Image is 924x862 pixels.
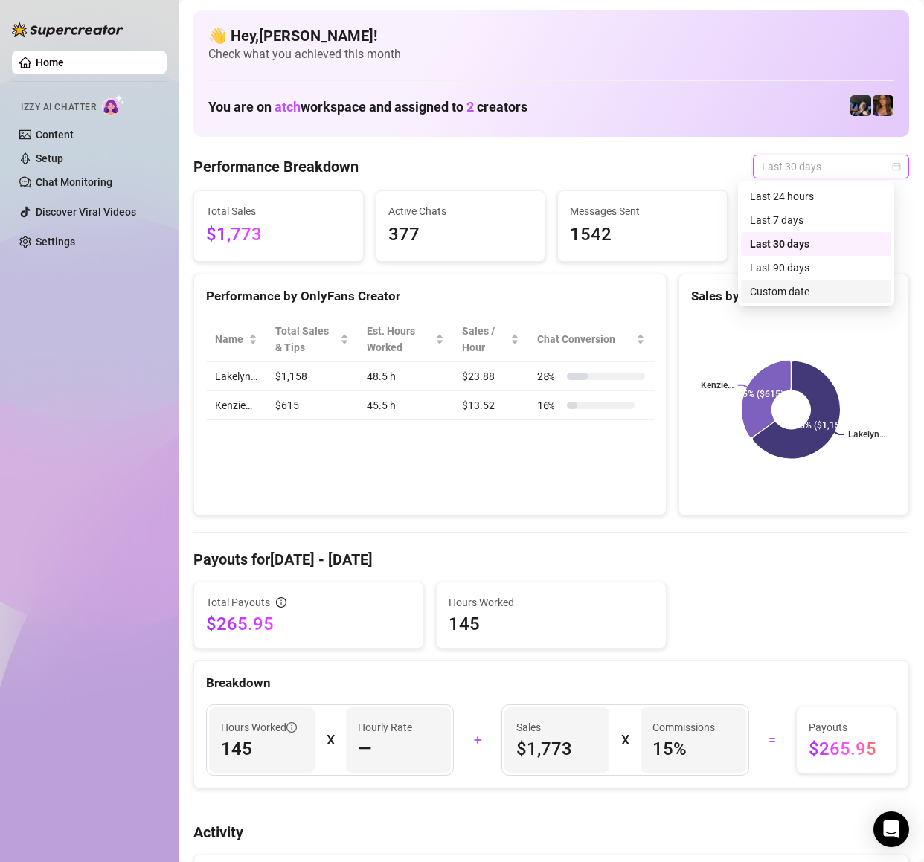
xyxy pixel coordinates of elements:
span: Total Sales & Tips [275,323,337,356]
th: Total Sales & Tips [266,317,358,362]
h4: Activity [193,822,909,843]
span: Total Payouts [206,594,270,611]
a: Discover Viral Videos [36,206,136,218]
div: Last 24 hours [750,188,882,205]
span: 145 [449,612,654,636]
div: Breakdown [206,673,896,693]
td: Lakelyn… [206,362,266,391]
span: 1542 [570,221,715,249]
td: $615 [266,391,358,420]
div: Est. Hours Worked [367,323,432,356]
span: 15 % [652,737,734,761]
td: Kenzie… [206,391,266,420]
span: $1,773 [206,221,351,249]
text: Lakelyn… [848,429,885,440]
div: Last 90 days [750,260,882,276]
div: Last 7 days [741,208,891,232]
a: Home [36,57,64,68]
div: Last 90 days [741,256,891,280]
th: Sales / Hour [453,317,528,362]
span: info-circle [286,722,297,733]
span: Sales [516,719,598,736]
a: Chat Monitoring [36,176,112,188]
h4: Performance Breakdown [193,156,359,177]
div: + [463,728,493,752]
span: Check what you achieved this month [208,46,894,62]
span: $265.95 [206,612,411,636]
span: info-circle [276,597,286,608]
td: 45.5 h [358,391,453,420]
div: Custom date [750,283,882,300]
span: 16 % [537,397,561,414]
span: $1,773 [516,737,598,761]
span: $265.95 [809,737,884,761]
h1: You are on workspace and assigned to creators [208,99,527,115]
div: X [327,728,334,752]
td: $13.52 [453,391,528,420]
h4: 👋 Hey, [PERSON_NAME] ! [208,25,894,46]
img: Kenzie [873,95,893,116]
div: Last 7 days [750,212,882,228]
div: Performance by OnlyFans Creator [206,286,654,306]
span: Izzy AI Chatter [21,100,96,115]
span: Sales / Hour [462,323,507,356]
img: Lakelyn [850,95,871,116]
div: Open Intercom Messenger [873,811,909,847]
h4: Payouts for [DATE] - [DATE] [193,549,909,570]
span: Payouts [809,719,884,736]
article: Commissions [652,719,715,736]
td: $23.88 [453,362,528,391]
span: Hours Worked [449,594,654,611]
a: Setup [36,152,63,164]
div: Sales by OnlyFans Creator [691,286,896,306]
a: Settings [36,236,75,248]
span: calendar [892,162,901,171]
span: — [358,737,372,761]
text: Kenzie… [701,380,734,390]
span: 2 [466,99,474,115]
td: 48.5 h [358,362,453,391]
span: Total Sales [206,203,351,219]
div: Last 30 days [750,236,882,252]
div: X [621,728,629,752]
a: Content [36,129,74,141]
span: 28 % [537,368,561,385]
td: $1,158 [266,362,358,391]
div: = [758,728,788,752]
span: Chat Conversion [537,331,633,347]
div: Last 24 hours [741,184,891,208]
th: Name [206,317,266,362]
span: Name [215,331,246,347]
span: Messages Sent [570,203,715,219]
article: Hourly Rate [358,719,412,736]
span: Hours Worked [221,719,297,736]
span: 145 [221,737,303,761]
div: Custom date [741,280,891,303]
img: AI Chatter [102,94,125,116]
img: logo-BBDzfeDw.svg [12,22,123,37]
span: Last 30 days [762,155,900,178]
th: Chat Conversion [528,317,654,362]
span: atch [275,99,301,115]
span: 377 [388,221,533,249]
div: Last 30 days [741,232,891,256]
span: Active Chats [388,203,533,219]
